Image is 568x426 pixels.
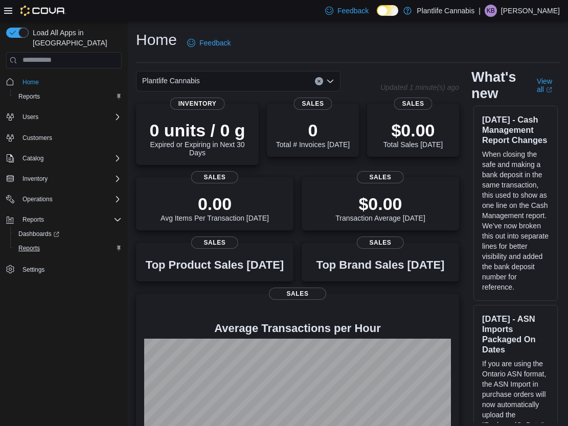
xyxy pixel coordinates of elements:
[144,120,251,140] p: 0 units / 0 g
[6,70,122,303] nav: Complex example
[22,266,44,274] span: Settings
[383,120,443,140] p: $0.00
[276,120,350,149] div: Total # Invoices [DATE]
[316,259,445,271] h3: Top Brand Sales [DATE]
[14,228,122,240] span: Dashboards
[14,242,44,254] a: Reports
[14,228,63,240] a: Dashboards
[357,236,404,249] span: Sales
[2,75,126,89] button: Home
[14,90,44,103] a: Reports
[2,151,126,165] button: Catalog
[18,244,40,252] span: Reports
[377,5,398,16] input: Dark Mode
[383,120,443,149] div: Total Sales [DATE]
[479,5,481,17] p: |
[546,87,552,93] svg: External link
[18,152,48,164] button: Catalog
[191,236,238,249] span: Sales
[170,98,225,110] span: Inventory
[18,263,122,275] span: Settings
[2,130,126,145] button: Customers
[18,92,40,101] span: Reports
[2,212,126,227] button: Reports
[199,38,231,48] span: Feedback
[22,134,52,142] span: Customers
[380,83,459,91] p: Updated 1 minute(s) ago
[276,120,350,140] p: 0
[183,33,235,53] a: Feedback
[18,152,122,164] span: Catalog
[394,98,433,110] span: Sales
[10,89,126,104] button: Reports
[18,173,52,185] button: Inventory
[10,241,126,255] button: Reports
[2,192,126,206] button: Operations
[20,6,66,16] img: Cova
[18,132,56,144] a: Customers
[501,5,560,17] p: [PERSON_NAME]
[2,172,126,186] button: Inventory
[315,77,323,85] button: Clear input
[10,227,126,241] a: Dashboards
[417,5,474,17] p: Plantlife Cannabis
[537,77,560,93] a: View allExternal link
[335,194,425,214] p: $0.00
[2,110,126,124] button: Users
[22,195,53,203] span: Operations
[18,131,122,144] span: Customers
[294,98,332,110] span: Sales
[18,193,122,205] span: Operations
[326,77,334,85] button: Open list of options
[22,78,39,86] span: Home
[335,194,425,222] div: Transaction Average [DATE]
[471,69,525,102] h2: What's new
[18,230,59,238] span: Dashboards
[22,216,44,224] span: Reports
[144,120,251,157] div: Expired or Expiring in Next 30 Days
[136,30,177,50] h1: Home
[18,214,122,226] span: Reports
[482,149,549,292] p: When closing the safe and making a bank deposit in the same transaction, this used to show as one...
[29,28,122,48] span: Load All Apps in [GEOGRAPHIC_DATA]
[321,1,373,21] a: Feedback
[14,242,122,254] span: Reports
[144,322,451,335] h4: Average Transactions per Hour
[482,314,549,354] h3: [DATE] - ASN Imports Packaged On Dates
[18,76,43,88] a: Home
[487,5,495,17] span: KB
[2,262,126,276] button: Settings
[146,259,284,271] h3: Top Product Sales [DATE]
[22,154,43,162] span: Catalog
[485,5,497,17] div: Kyleigh Brady
[18,214,48,226] button: Reports
[161,194,269,214] p: 0.00
[18,193,57,205] button: Operations
[18,111,42,123] button: Users
[357,171,404,183] span: Sales
[18,264,49,276] a: Settings
[18,76,122,88] span: Home
[22,113,38,121] span: Users
[337,6,369,16] span: Feedback
[14,90,122,103] span: Reports
[142,75,200,87] span: Plantlife Cannabis
[22,175,48,183] span: Inventory
[482,114,549,145] h3: [DATE] - Cash Management Report Changes
[269,288,326,300] span: Sales
[18,173,122,185] span: Inventory
[18,111,122,123] span: Users
[191,171,238,183] span: Sales
[161,194,269,222] div: Avg Items Per Transaction [DATE]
